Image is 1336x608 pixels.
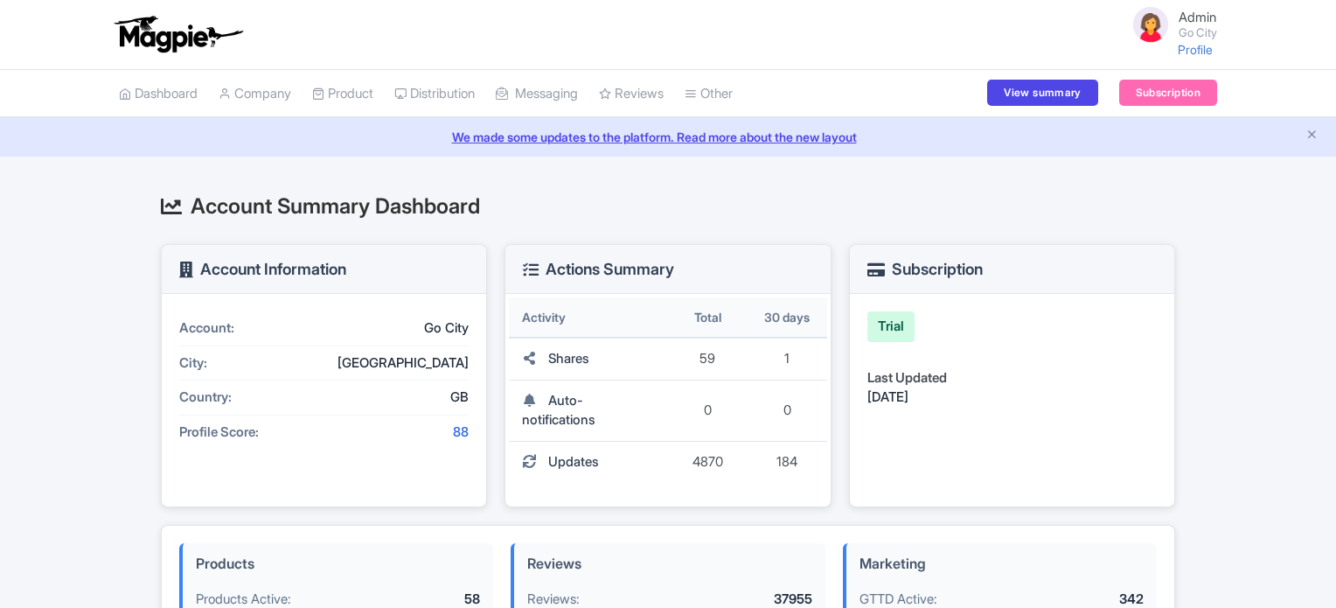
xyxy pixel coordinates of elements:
[179,423,310,443] div: Profile Score:
[310,353,469,374] div: [GEOGRAPHIC_DATA]
[668,339,748,381] td: 59
[522,392,595,429] span: Auto-notifications
[1305,126,1319,146] button: Close announcement
[1119,3,1217,45] a: Admin Go City
[668,442,748,483] td: 4870
[1119,80,1217,106] a: Subscription
[548,350,589,367] span: Shares
[867,261,983,278] h3: Subscription
[867,388,1157,408] div: [DATE]
[179,318,310,339] div: Account:
[10,128,1326,146] a: We made some updates to the platform. Read more about the new layout
[310,388,469,408] div: GB
[783,402,791,418] span: 0
[867,311,915,342] div: Trial
[1179,9,1216,25] span: Admin
[161,195,1175,218] h2: Account Summary Dashboard
[312,70,373,118] a: Product
[527,556,811,572] h4: Reviews
[859,556,1144,572] h4: Marketing
[748,297,827,339] th: 30 days
[1179,27,1217,38] small: Go City
[599,70,664,118] a: Reviews
[119,70,198,118] a: Dashboard
[179,388,310,408] div: Country:
[784,350,790,367] span: 1
[1130,3,1172,45] img: avatar_key_member-9c1dde93af8b07d7383eb8b5fb890c87.png
[310,318,469,339] div: Go City
[523,261,674,278] h3: Actions Summary
[394,70,475,118] a: Distribution
[867,368,1157,388] div: Last Updated
[179,353,310,374] div: City:
[1178,42,1213,57] a: Profile
[219,70,291,118] a: Company
[776,453,797,470] span: 184
[179,261,346,278] h3: Account Information
[496,70,578,118] a: Messaging
[509,297,668,339] th: Activity
[668,381,748,442] td: 0
[668,297,748,339] th: Total
[310,423,469,443] div: 88
[685,70,733,118] a: Other
[110,15,246,53] img: logo-ab69f6fb50320c5b225c76a69d11143b.png
[548,453,599,470] span: Updates
[196,556,480,572] h4: Products
[987,80,1097,106] a: View summary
